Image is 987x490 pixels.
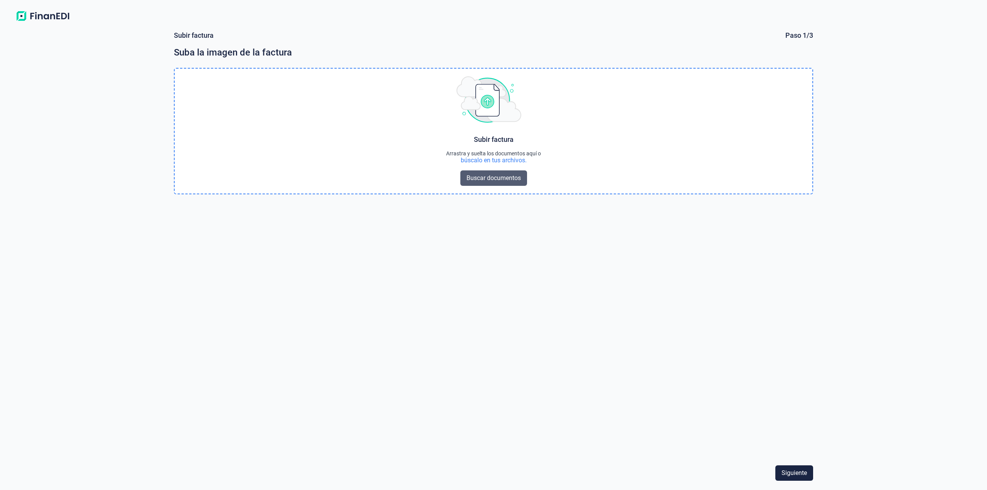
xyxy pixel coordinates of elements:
[456,76,521,123] img: upload img
[467,173,521,183] span: Buscar documentos
[474,135,514,144] div: Subir factura
[461,157,527,164] div: búscalo en tus archivos.
[460,170,527,186] button: Buscar documentos
[785,31,813,40] div: Paso 1/3
[775,465,813,481] button: Siguiente
[12,9,73,23] img: Logo de aplicación
[174,46,814,59] div: Suba la imagen de la factura
[174,31,214,40] div: Subir factura
[446,157,541,164] div: búscalo en tus archivos.
[446,150,541,157] div: Arrastra y suelta los documentos aquí o
[782,468,807,478] span: Siguiente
